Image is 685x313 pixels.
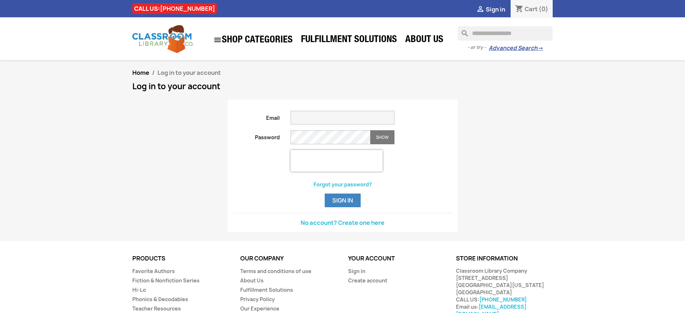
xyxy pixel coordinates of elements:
[240,255,337,262] p: Our company
[301,219,384,227] a: No account? Create one here
[314,181,372,188] a: Forgot your password?
[476,5,505,13] a:  Sign in
[467,44,489,51] span: - or try -
[240,268,311,275] a: Terms and conditions of use
[486,5,505,13] span: Sign in
[132,277,200,284] a: Fiction & Nonfiction Series
[213,36,222,44] i: 
[370,130,394,144] button: Show
[228,111,286,122] label: Email
[210,32,296,48] a: SHOP CATEGORIES
[479,296,527,303] a: [PHONE_NUMBER]
[132,296,188,303] a: Phonics & Decodables
[525,5,538,13] span: Cart
[228,130,286,141] label: Password
[297,33,401,47] a: Fulfillment Solutions
[132,69,149,77] a: Home
[157,69,221,77] span: Log in to your account
[348,254,395,262] a: Your account
[240,305,279,312] a: Our Experience
[240,286,293,293] a: Fulfillment Solutions
[132,255,229,262] p: Products
[132,286,146,293] a: Hi-Lo
[240,296,275,303] a: Privacy Policy
[476,5,485,14] i: 
[348,268,365,275] a: Sign in
[458,26,553,41] input: Search
[458,26,466,35] i: search
[132,25,193,53] img: Classroom Library Company
[132,3,217,14] div: CALL US:
[538,45,543,52] span: →
[160,5,215,13] a: [PHONE_NUMBER]
[132,82,553,91] h1: Log in to your account
[456,255,553,262] p: Store information
[325,194,361,207] button: Sign in
[132,305,181,312] a: Teacher Resources
[240,277,264,284] a: About Us
[489,45,543,52] a: Advanced Search→
[291,130,370,144] input: Password input
[515,5,524,14] i: shopping_cart
[291,150,383,172] iframe: reCAPTCHA
[402,33,447,47] a: About Us
[132,268,175,275] a: Favorite Authors
[539,5,548,13] span: (0)
[348,277,387,284] a: Create account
